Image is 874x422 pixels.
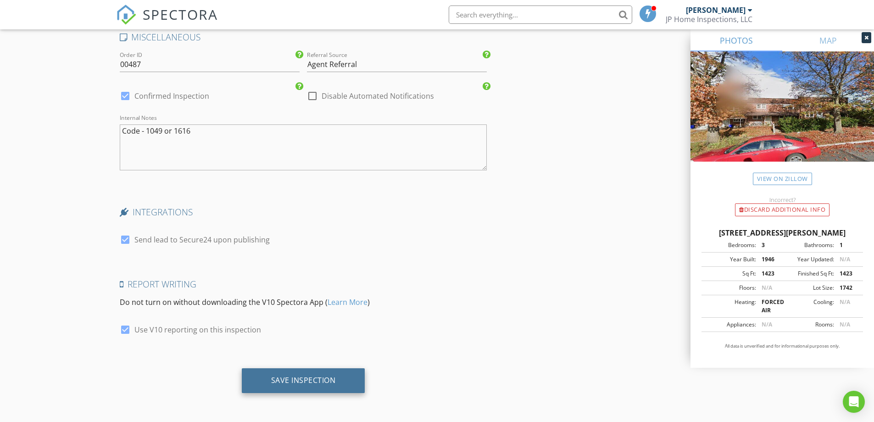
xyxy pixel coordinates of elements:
[840,321,850,328] span: N/A
[143,5,218,24] span: SPECTORA
[701,227,863,238] div: [STREET_ADDRESS][PERSON_NAME]
[782,284,834,292] div: Lot Size:
[449,6,632,24] input: Search everything...
[704,255,756,264] div: Year Built:
[686,6,746,15] div: [PERSON_NAME]
[690,29,782,51] a: PHOTOS
[120,31,487,43] h4: MISCELLANEOUS
[328,297,367,307] a: Learn More
[322,91,434,101] label: Disable Automated Notifications
[840,255,850,263] span: N/A
[840,298,850,306] span: N/A
[756,255,782,264] div: 1946
[666,15,752,24] div: JP Home Inspections, LLC
[271,376,336,385] div: Save Inspection
[782,241,834,249] div: Bathrooms:
[116,12,218,32] a: SPECTORA
[756,270,782,278] div: 1423
[753,173,812,185] a: View on Zillow
[782,255,834,264] div: Year Updated:
[762,284,772,292] span: N/A
[120,206,487,218] h4: INTEGRATIONS
[782,29,874,51] a: MAP
[762,321,772,328] span: N/A
[307,57,487,72] input: Referral Source
[690,196,874,203] div: Incorrect?
[834,270,860,278] div: 1423
[843,391,865,413] div: Open Intercom Messenger
[116,5,136,25] img: The Best Home Inspection Software - Spectora
[735,203,829,216] div: Discard Additional info
[756,241,782,249] div: 3
[690,51,874,184] img: streetview
[782,270,834,278] div: Finished Sq Ft:
[134,235,270,244] label: Send lead to Secure24 upon publishing
[704,270,756,278] div: Sq Ft:
[704,321,756,329] div: Appliances:
[756,298,782,315] div: FORCED AIR
[834,284,860,292] div: 1742
[120,278,487,290] h4: Report Writing
[120,297,487,308] p: Do not turn on without downloading the V10 Spectora App ( )
[701,343,863,349] p: All data is unverified and for informational purposes only.
[134,91,209,101] label: Confirmed Inspection
[120,124,487,170] textarea: Internal Notes
[782,321,834,329] div: Rooms:
[134,325,261,334] label: Use V10 reporting on this inspection
[704,298,756,315] div: Heating:
[704,241,756,249] div: Bedrooms:
[834,241,860,249] div: 1
[782,298,834,315] div: Cooling:
[704,284,756,292] div: Floors:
